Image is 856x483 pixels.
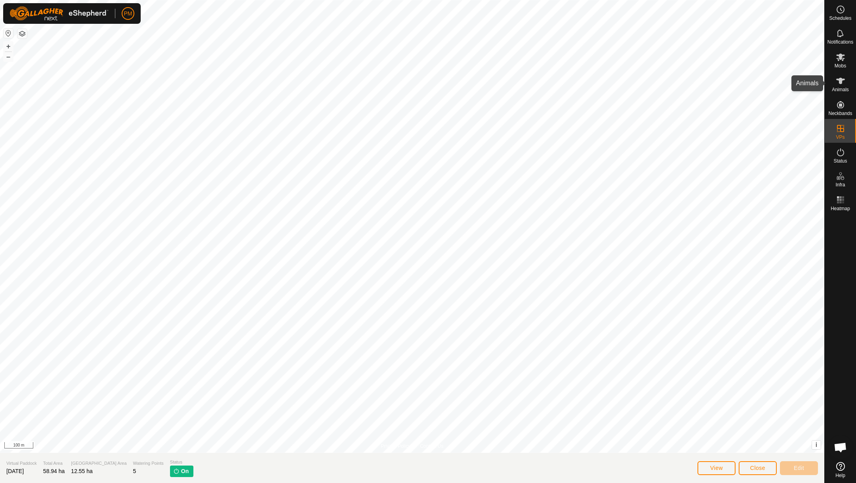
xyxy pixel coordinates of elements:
span: i [816,441,817,448]
button: Edit [780,461,818,475]
span: [DATE] [6,468,24,474]
button: – [4,52,13,61]
span: Neckbands [828,111,852,116]
span: Heatmap [831,206,850,211]
span: On [181,467,189,475]
span: PM [124,10,132,18]
button: View [697,461,736,475]
span: Infra [835,182,845,187]
span: VPs [836,135,845,140]
span: 12.55 ha [71,468,93,474]
button: i [812,441,821,449]
span: Status [833,159,847,163]
span: Virtual Paddock [6,460,37,467]
span: Edit [794,465,804,471]
span: 5 [133,468,136,474]
span: Animals [832,87,849,92]
span: View [710,465,723,471]
span: Mobs [835,63,846,68]
button: Close [739,461,777,475]
span: Help [835,473,845,478]
span: Total Area [43,460,65,467]
span: Close [750,465,765,471]
a: Privacy Policy [381,443,411,450]
img: Gallagher Logo [10,6,109,21]
a: Help [825,459,856,481]
span: Notifications [827,40,853,44]
span: Watering Points [133,460,164,467]
img: turn-on [173,468,180,474]
button: Reset Map [4,29,13,38]
a: Open chat [829,435,852,459]
button: + [4,42,13,51]
span: Status [170,459,193,466]
span: [GEOGRAPHIC_DATA] Area [71,460,126,467]
button: Map Layers [17,29,27,38]
span: Schedules [829,16,851,21]
a: Contact Us [420,443,443,450]
span: 58.94 ha [43,468,65,474]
